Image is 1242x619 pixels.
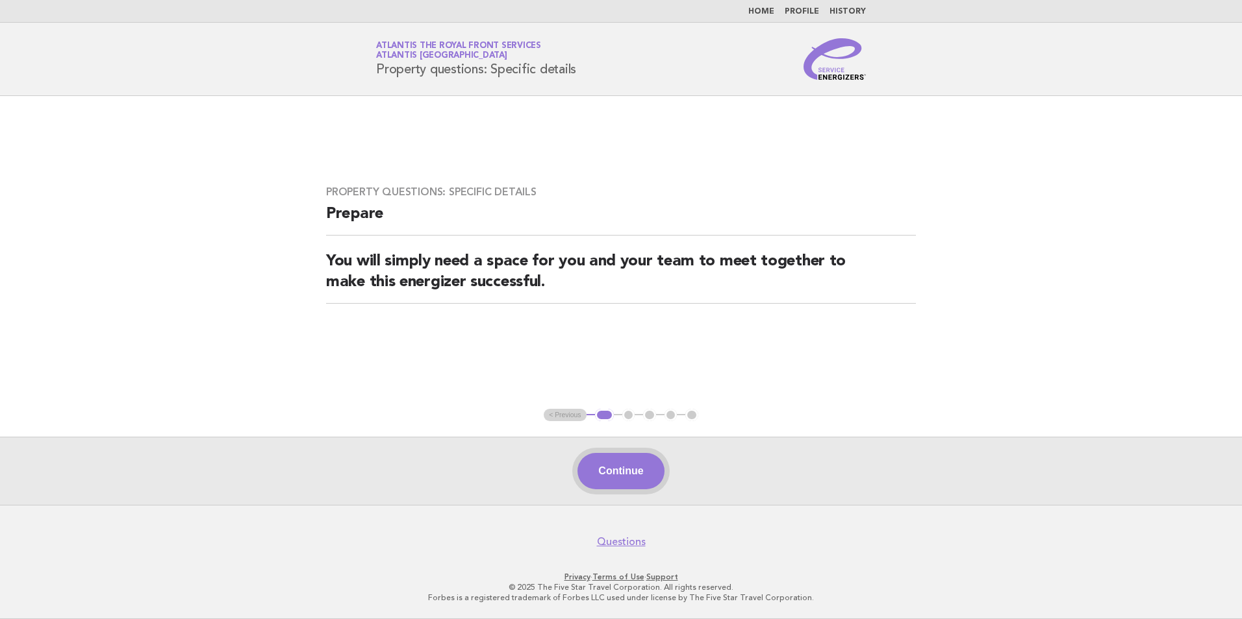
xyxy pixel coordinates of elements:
[326,204,916,236] h2: Prepare
[595,409,614,422] button: 1
[564,572,590,581] a: Privacy
[326,186,916,199] h3: Property questions: Specific details
[577,453,664,489] button: Continue
[376,42,541,60] a: Atlantis The Royal Front ServicesAtlantis [GEOGRAPHIC_DATA]
[326,251,916,304] h2: You will simply need a space for you and your team to meet together to make this energizer succes...
[785,8,819,16] a: Profile
[223,582,1019,592] p: © 2025 The Five Star Travel Corporation. All rights reserved.
[646,572,678,581] a: Support
[748,8,774,16] a: Home
[223,592,1019,603] p: Forbes is a registered trademark of Forbes LLC used under license by The Five Star Travel Corpora...
[376,52,507,60] span: Atlantis [GEOGRAPHIC_DATA]
[592,572,644,581] a: Terms of Use
[830,8,866,16] a: History
[597,535,646,548] a: Questions
[804,38,866,80] img: Service Energizers
[223,572,1019,582] p: · ·
[376,42,576,76] h1: Property questions: Specific details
